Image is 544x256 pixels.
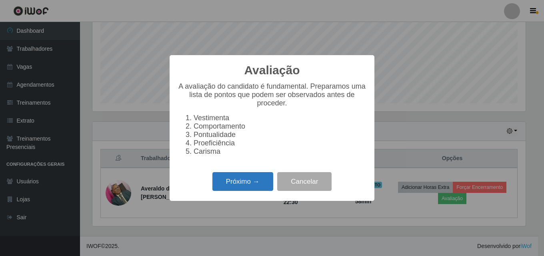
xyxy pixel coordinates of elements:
[194,131,366,139] li: Pontualidade
[194,147,366,156] li: Carisma
[194,122,366,131] li: Comportamento
[194,139,366,147] li: Proeficiência
[212,172,273,191] button: Próximo →
[244,63,300,77] h2: Avaliação
[277,172,332,191] button: Cancelar
[194,114,366,122] li: Vestimenta
[178,82,366,107] p: A avaliação do candidato é fundamental. Preparamos uma lista de pontos que podem ser observados a...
